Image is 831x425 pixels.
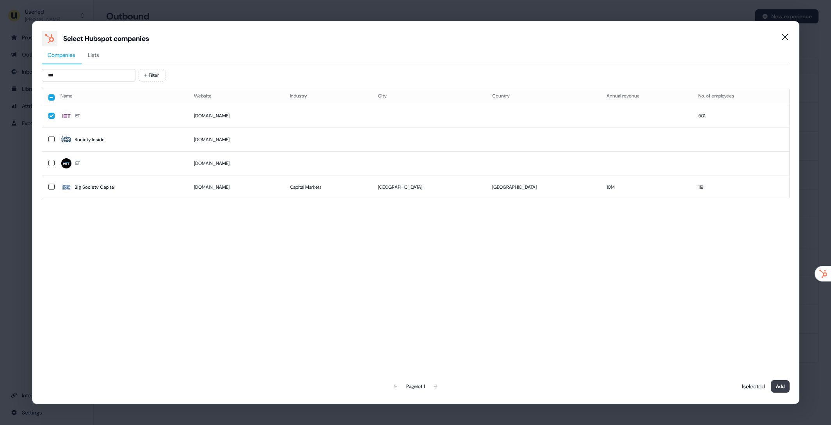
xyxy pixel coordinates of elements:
[138,69,165,81] button: Filter
[372,88,486,104] th: City
[188,151,284,175] td: [DOMAIN_NAME]
[692,104,789,127] td: 501
[600,88,692,104] th: Annual revenue
[63,34,149,43] div: Select Hubspot companies
[777,29,793,45] button: Close
[188,104,284,127] td: [DOMAIN_NAME]
[486,88,600,104] th: Country
[692,88,789,104] th: No. of employees
[600,175,692,199] td: 10M
[75,183,114,191] div: Big Society Capital
[188,175,284,199] td: [DOMAIN_NAME]
[406,382,425,390] div: Page 1 of 1
[75,112,80,120] div: IET
[486,175,600,199] td: [GEOGRAPHIC_DATA]
[738,382,765,390] p: 1 selected
[692,175,789,199] td: 119
[188,88,284,104] th: Website
[284,88,372,104] th: Industry
[372,175,486,199] td: [GEOGRAPHIC_DATA]
[54,88,187,104] th: Name
[771,380,790,393] button: Add
[48,51,75,59] span: Companies
[188,127,284,151] td: [DOMAIN_NAME]
[88,51,99,59] span: Lists
[75,136,105,143] div: Society Inside
[75,159,80,167] div: IET
[284,175,372,199] td: Capital Markets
